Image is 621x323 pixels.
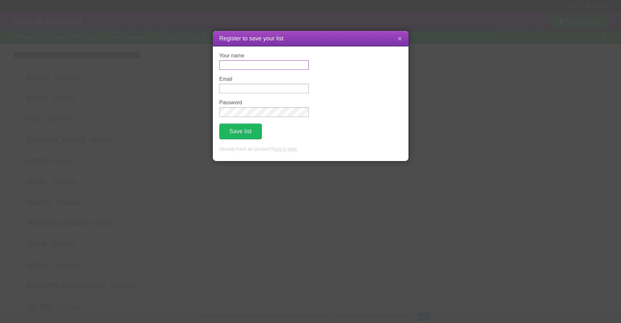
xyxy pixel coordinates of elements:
[219,76,309,82] label: Email
[219,100,309,106] label: Password
[219,34,402,43] h1: Register to save your list
[219,124,262,139] button: Save list
[274,146,297,152] a: Log in here
[219,53,309,59] label: Your name
[219,146,402,153] p: Already have an account? .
